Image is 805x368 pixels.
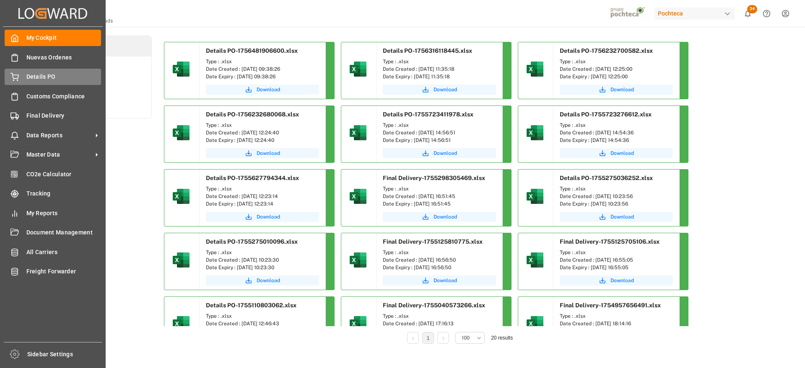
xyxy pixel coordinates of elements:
[383,249,496,256] div: Type : .xlsx
[383,85,496,95] a: Download
[610,149,634,157] span: Download
[206,111,299,118] span: Details PO-1756232680068.xlsx
[171,123,191,143] img: microsoft-excel-2019--v1.png
[560,275,673,286] button: Download
[560,148,673,158] button: Download
[560,129,673,136] div: Date Created : [DATE] 14:54:36
[5,69,101,85] a: Details PO
[206,193,319,200] div: Date Created : [DATE] 12:23:14
[26,131,93,140] span: Data Reports
[654,8,735,20] div: Pochteca
[383,200,496,208] div: Date Expiry : [DATE] 16:51:45
[26,92,101,101] span: Customs Compliance
[560,65,673,73] div: Date Created : [DATE] 12:25:00
[383,148,496,158] a: Download
[26,209,101,218] span: My Reports
[560,249,673,256] div: Type : .xlsx
[26,150,93,159] span: Master Data
[383,175,485,181] span: Final Delivery-1755298305469.xlsx
[348,123,368,143] img: microsoft-excel-2019--v1.png
[257,277,280,284] span: Download
[206,200,319,208] div: Date Expiry : [DATE] 12:23:14
[427,335,430,341] a: 1
[434,277,457,284] span: Download
[383,302,485,309] span: Final Delivery-1755040573266.xlsx
[26,189,101,198] span: Tracking
[206,249,319,256] div: Type : .xlsx
[206,148,319,158] button: Download
[206,136,319,144] div: Date Expiry : [DATE] 12:24:40
[206,121,319,129] div: Type : .xlsx
[525,123,545,143] img: microsoft-excel-2019--v1.png
[383,129,496,136] div: Date Created : [DATE] 14:56:51
[206,73,319,80] div: Date Expiry : [DATE] 09:38:26
[422,332,434,344] li: 1
[206,129,319,136] div: Date Created : [DATE] 12:24:40
[383,136,496,144] div: Date Expiry : [DATE] 14:56:51
[206,302,296,309] span: Details PO-1755110803062.xlsx
[747,5,757,13] span: 34
[434,86,457,93] span: Download
[206,320,319,327] div: Date Created : [DATE] 12:46:43
[560,58,673,65] div: Type : .xlsx
[383,185,496,193] div: Type : .xlsx
[383,58,496,65] div: Type : .xlsx
[383,121,496,129] div: Type : .xlsx
[560,111,652,118] span: Details PO-1755723276612.xlsx
[206,175,299,181] span: Details PO-1755627794344.xlsx
[560,47,653,54] span: Details PO-1756232700582.xlsx
[5,185,101,202] a: Tracking
[560,185,673,193] div: Type : .xlsx
[560,85,673,95] a: Download
[560,320,673,327] div: Date Created : [DATE] 18:14:16
[560,121,673,129] div: Type : .xlsx
[383,238,483,245] span: Final Delivery-1755125810775.xlsx
[560,175,653,181] span: Details PO-1755275036252.xlsx
[5,166,101,182] a: CO2e Calculator
[206,58,319,65] div: Type : .xlsx
[407,332,419,344] li: Previous Page
[654,5,738,21] button: Pochteca
[434,213,457,221] span: Download
[383,312,496,320] div: Type : .xlsx
[206,312,319,320] div: Type : .xlsx
[610,86,634,93] span: Download
[383,193,496,200] div: Date Created : [DATE] 16:51:45
[757,4,776,23] button: Help Center
[206,85,319,95] button: Download
[206,238,298,245] span: Details PO-1755275010096.xlsx
[383,73,496,80] div: Date Expiry : [DATE] 11:35:18
[560,193,673,200] div: Date Created : [DATE] 10:23:56
[171,59,191,79] img: microsoft-excel-2019--v1.png
[5,244,101,260] a: All Carriers
[348,59,368,79] img: microsoft-excel-2019--v1.png
[383,320,496,327] div: Date Created : [DATE] 17:16:13
[560,312,673,320] div: Type : .xlsx
[525,314,545,334] img: microsoft-excel-2019--v1.png
[26,170,101,179] span: CO2e Calculator
[608,6,649,21] img: pochtecaImg.jpg_1689854062.jpg
[383,47,472,54] span: Details PO-1756316118445.xlsx
[26,33,101,42] span: My Cockpit
[5,108,101,124] a: Final Delivery
[26,228,101,237] span: Document Management
[560,302,661,309] span: Final Delivery-1754957656491.xlsx
[206,275,319,286] button: Download
[5,263,101,280] a: Freight Forwarder
[348,250,368,270] img: microsoft-excel-2019--v1.png
[610,213,634,221] span: Download
[5,30,101,46] a: My Cockpit
[383,275,496,286] a: Download
[525,186,545,206] img: microsoft-excel-2019--v1.png
[257,149,280,157] span: Download
[560,238,660,245] span: Final Delivery-1755125705106.xlsx
[171,250,191,270] img: microsoft-excel-2019--v1.png
[348,186,368,206] img: microsoft-excel-2019--v1.png
[206,185,319,193] div: Type : .xlsx
[171,186,191,206] img: microsoft-excel-2019--v1.png
[383,212,496,222] a: Download
[27,350,102,359] span: Sidebar Settings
